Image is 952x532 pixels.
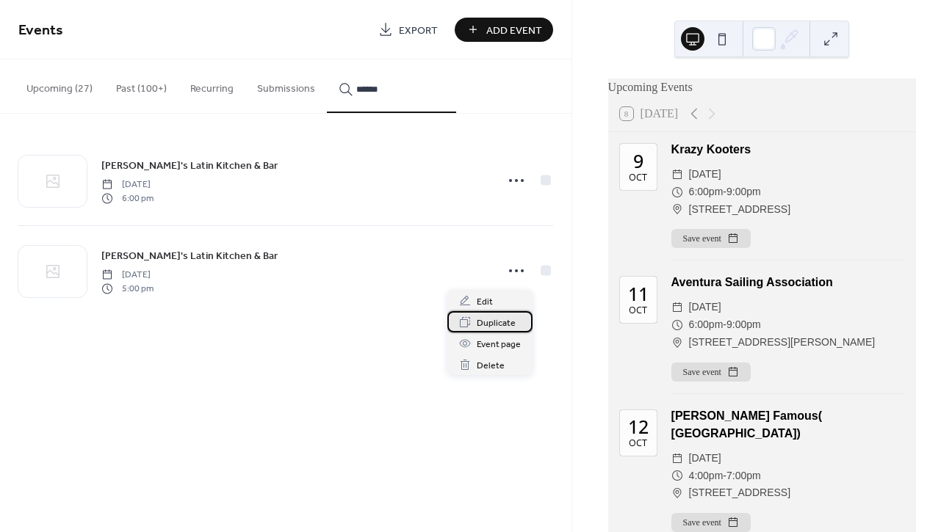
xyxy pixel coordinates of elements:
span: [DATE] [101,178,154,192]
span: - [723,316,726,334]
a: [PERSON_NAME]'s Latin Kitchen & Bar [101,157,278,174]
button: Add Event [455,18,553,42]
span: - [723,467,726,485]
span: 6:00pm [689,183,724,201]
span: Event page [477,337,521,352]
a: Export [367,18,449,42]
div: ​ [671,201,683,219]
div: Oct [629,439,647,448]
span: 4:00pm [689,467,724,485]
div: Oct [629,306,647,316]
span: 7:00pm [726,467,761,485]
div: ​ [671,334,683,351]
span: [STREET_ADDRESS][PERSON_NAME] [689,334,876,351]
span: [PERSON_NAME]'s Latin Kitchen & Bar [101,249,278,264]
div: ​ [671,299,683,316]
span: 9:00pm [726,183,761,201]
div: ​ [671,183,683,201]
span: [DATE] [689,299,721,316]
div: 9 [633,152,643,170]
span: [PERSON_NAME]'s Latin Kitchen & Bar [101,158,278,174]
div: ​ [671,484,683,502]
span: 6:00pm [689,316,724,334]
div: 11 [628,285,649,303]
span: Edit [477,294,493,310]
div: Oct [629,173,647,183]
button: Recurring [178,59,245,112]
div: Upcoming Events [608,79,916,96]
div: ​ [671,316,683,334]
button: Upcoming (27) [15,59,104,112]
span: Add Event [486,23,542,38]
span: [DATE] [689,166,721,183]
span: Delete [477,358,505,374]
span: [STREET_ADDRESS] [689,201,790,219]
div: Krazy Kooters [671,141,904,158]
button: Save event [671,513,751,532]
span: [DATE] [689,450,721,467]
span: 9:00pm [726,316,761,334]
span: [DATE] [101,269,154,282]
div: ​ [671,450,683,467]
span: Events [18,16,63,45]
span: Export [399,23,438,38]
button: Save event [671,362,751,382]
span: 5:00 pm [101,282,154,295]
div: Aventura Sailing Association [671,274,904,291]
div: ​ [671,467,683,485]
a: [PERSON_NAME]'s Latin Kitchen & Bar [101,247,278,264]
span: - [723,183,726,201]
button: Save event [671,229,751,248]
div: ​ [671,166,683,183]
div: 12 [628,418,649,436]
span: [STREET_ADDRESS] [689,484,790,502]
span: Duplicate [477,316,516,331]
button: Submissions [245,59,327,112]
button: Past (100+) [104,59,178,112]
div: [PERSON_NAME] Famous( [GEOGRAPHIC_DATA]) [671,407,904,442]
span: 6:00 pm [101,192,154,205]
